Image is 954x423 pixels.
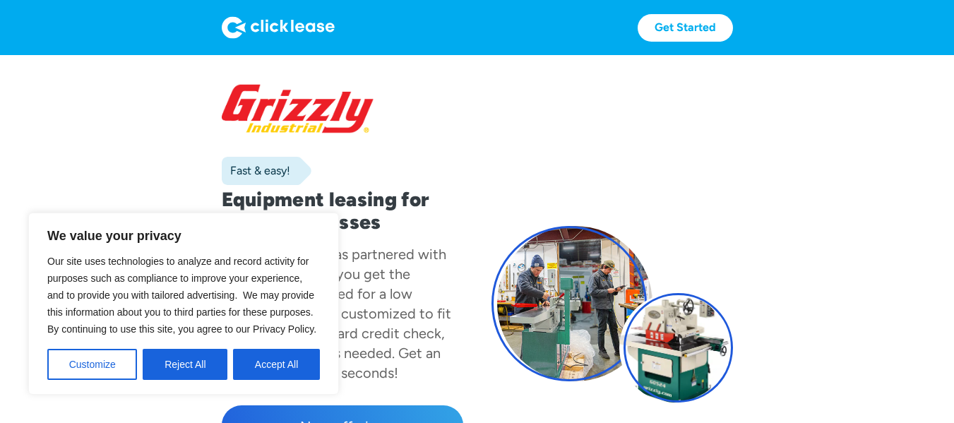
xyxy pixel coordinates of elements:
[47,227,320,244] p: We value your privacy
[47,256,316,335] span: Our site uses technologies to analyze and record activity for purposes such as compliance to impr...
[222,164,290,178] div: Fast & easy!
[47,349,137,380] button: Customize
[638,14,733,42] a: Get Started
[143,349,227,380] button: Reject All
[222,188,463,233] h1: Equipment leasing for small businesses
[233,349,320,380] button: Accept All
[28,213,339,395] div: We value your privacy
[222,16,335,39] img: Logo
